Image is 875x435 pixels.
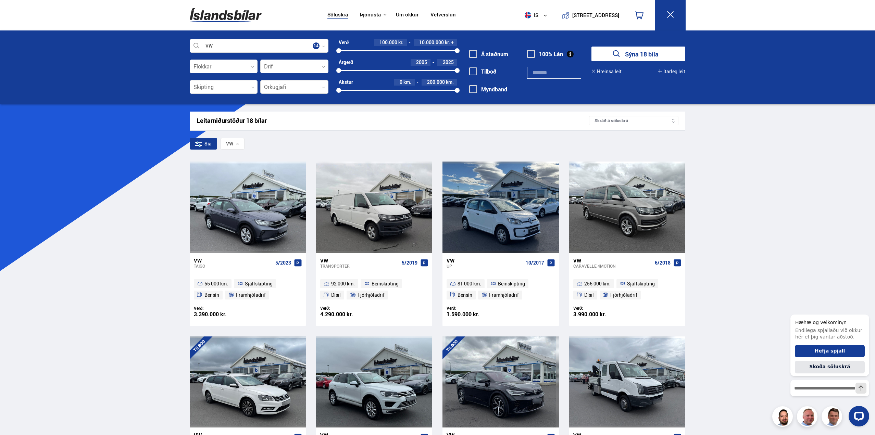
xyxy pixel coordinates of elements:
[339,60,353,65] div: Árgerð
[194,264,273,268] div: Taigo
[522,12,539,18] span: is
[379,39,397,46] span: 100.000
[526,260,544,266] span: 10/2017
[190,253,306,326] a: VW Taigo 5/2023 55 000 km. Sjálfskipting Bensín Framhjóladrif Verð: 3.390.000 kr.
[197,117,589,124] div: Leitarniðurstöður 18 bílar
[489,291,519,299] span: Framhjóladrif
[573,306,627,311] div: Verð:
[339,79,353,85] div: Akstur
[398,40,403,45] span: kr.
[447,257,523,264] div: VW
[327,12,348,19] a: Söluskrá
[584,291,594,299] span: Dísil
[785,302,872,432] iframe: LiveChat chat widget
[427,79,445,85] span: 200.000
[194,306,248,311] div: Verð:
[573,311,627,317] div: 3.990.000 kr.
[447,311,501,317] div: 1.590.000 kr.
[469,68,497,75] label: Tilboð
[458,291,472,299] span: Bensín
[400,79,402,85] span: 0
[557,5,623,25] a: [STREET_ADDRESS]
[204,291,219,299] span: Bensín
[469,86,507,92] label: Myndband
[419,39,444,46] span: 10.000.000
[442,253,559,326] a: VW Up 10/2017 81 000 km. Beinskipting Bensín Framhjóladrif Verð: 1.590.000 kr.
[226,141,233,146] span: VW
[194,311,248,317] div: 3.390.000 kr.
[498,280,525,288] span: Beinskipting
[469,51,508,57] label: Á staðnum
[627,280,655,288] span: Sjálfskipting
[316,253,432,326] a: VW Transporter 5/2019 92 000 km. Beinskipting Dísil Fjórhjóladrif Verð: 4.290.000 kr.
[320,306,374,311] div: Verð:
[447,306,501,311] div: Verð:
[447,264,523,268] div: Up
[402,260,417,266] span: 5/2019
[591,47,685,61] button: Sýna 18 bíla
[190,138,217,150] div: Sía
[773,407,794,428] img: nhp88E3Fdnt1Opn2.png
[525,12,531,18] img: svg+xml;base64,PHN2ZyB4bWxucz0iaHR0cDovL3d3dy53My5vcmcvMjAwMC9zdmciIHdpZHRoPSI1MTIiIGhlaWdodD0iNT...
[458,280,481,288] span: 81 000 km.
[589,116,678,125] div: Skráð á söluskrá
[591,69,622,74] button: Hreinsa leit
[358,291,385,299] span: Fjórhjóladrif
[339,40,349,45] div: Verð
[331,291,341,299] span: Dísil
[522,5,553,25] button: is
[443,59,454,65] span: 2025
[331,280,355,288] span: 92 000 km.
[360,12,381,18] button: Þjónusta
[194,257,273,264] div: VW
[396,12,418,19] a: Um okkur
[451,40,454,45] span: +
[446,79,454,85] span: km.
[236,291,266,299] span: Framhjóladrif
[658,69,685,74] button: Ítarleg leit
[573,257,652,264] div: VW
[575,12,617,18] button: [STREET_ADDRESS]
[445,40,450,45] span: kr.
[430,12,456,19] a: Vefverslun
[573,264,652,268] div: Caravelle 4MOTION
[416,59,427,65] span: 2005
[190,4,262,26] img: G0Ugv5HjCgRt.svg
[655,260,671,266] span: 6/2018
[204,280,228,288] span: 55 000 km.
[320,311,374,317] div: 4.290.000 kr.
[320,257,399,264] div: VW
[245,280,273,288] span: Sjálfskipting
[569,253,685,326] a: VW Caravelle 4MOTION 6/2018 256 000 km. Sjálfskipting Dísil Fjórhjóladrif Verð: 3.990.000 kr.
[320,264,399,268] div: Transporter
[527,51,563,57] label: 100% Lán
[275,260,291,266] span: 5/2023
[584,280,611,288] span: 256 000 km.
[403,79,411,85] span: km.
[372,280,399,288] span: Beinskipting
[610,291,637,299] span: Fjórhjóladrif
